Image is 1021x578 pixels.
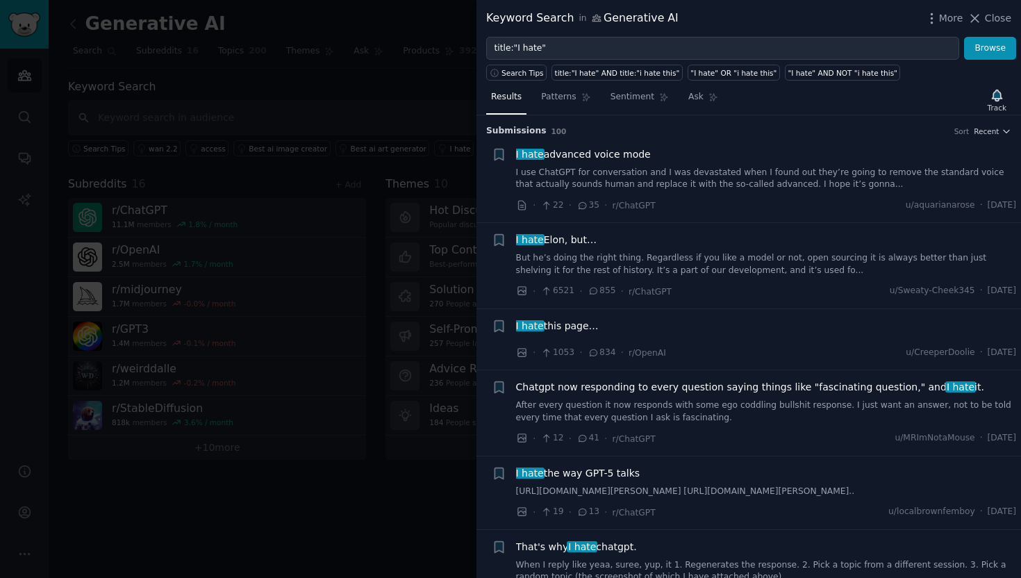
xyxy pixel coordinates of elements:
[980,432,983,445] span: ·
[964,37,1016,60] button: Browse
[683,86,723,115] a: Ask
[980,347,983,359] span: ·
[980,199,983,212] span: ·
[515,320,545,331] span: I hate
[945,381,976,393] span: I hate
[540,199,563,212] span: 22
[613,434,656,444] span: r/ChatGPT
[516,380,984,395] a: Chatgpt now responding to every question saying things like "fascinating question," andI hateit.
[533,198,536,213] span: ·
[579,284,582,299] span: ·
[988,432,1016,445] span: [DATE]
[536,86,595,115] a: Patterns
[516,319,599,333] span: this page…
[613,201,656,210] span: r/ChatGPT
[629,287,672,297] span: r/ChatGPT
[924,11,963,26] button: More
[515,468,545,479] span: I hate
[688,91,704,104] span: Ask
[576,432,599,445] span: 41
[980,285,983,297] span: ·
[788,68,897,78] div: "I hate" AND NOT "i hate this"
[516,147,651,162] a: I hateadvanced voice mode
[604,198,607,213] span: ·
[576,506,599,518] span: 13
[988,506,1016,518] span: [DATE]
[974,126,1011,136] button: Recent
[579,345,582,360] span: ·
[611,91,654,104] span: Sentiment
[985,11,1011,26] span: Close
[516,167,1017,191] a: I use ChatGPT for conversation and I was devastated when I found out they’re going to remove the ...
[895,432,974,445] span: u/MRImNotaMouse
[988,199,1016,212] span: [DATE]
[540,347,574,359] span: 1053
[516,486,1017,498] a: [URL][DOMAIN_NAME][PERSON_NAME] [URL][DOMAIN_NAME][PERSON_NAME]..
[533,345,536,360] span: ·
[551,127,567,135] span: 100
[516,540,637,554] span: That's why chatgpt.
[486,10,679,27] div: Keyword Search Generative AI
[540,506,563,518] span: 19
[569,198,572,213] span: ·
[629,348,666,358] span: r/OpenAI
[906,199,975,212] span: u/aquarianarose
[516,466,640,481] span: the way GPT-5 talks
[939,11,963,26] span: More
[888,506,975,518] span: u/localbrownfemboy
[968,11,1011,26] button: Close
[604,505,607,520] span: ·
[486,125,547,138] span: Submission s
[974,126,999,136] span: Recent
[486,37,959,60] input: Try a keyword related to your business
[604,431,607,446] span: ·
[688,65,780,81] a: "I hate" OR "i hate this"
[515,149,545,160] span: I hate
[555,68,680,78] div: title:"I hate" AND title:"i hate this"
[486,65,547,81] button: Search Tips
[980,506,983,518] span: ·
[540,432,563,445] span: 12
[988,347,1016,359] span: [DATE]
[516,466,640,481] a: I hatethe way GPT-5 talks
[988,285,1016,297] span: [DATE]
[533,284,536,299] span: ·
[516,147,651,162] span: advanced voice mode
[988,103,1006,113] div: Track
[516,233,597,247] span: Elon, but…
[516,399,1017,424] a: After every question it now responds with some ego coddling bullshit response. I just want an ans...
[620,284,623,299] span: ·
[491,91,522,104] span: Results
[541,91,576,104] span: Patterns
[551,65,683,81] a: title:"I hate" AND title:"i hate this"
[620,345,623,360] span: ·
[516,233,597,247] a: I hateElon, but…
[516,319,599,333] a: I hatethis page…
[515,234,545,245] span: I hate
[540,285,574,297] span: 6521
[501,68,544,78] span: Search Tips
[606,86,674,115] a: Sentiment
[569,431,572,446] span: ·
[567,541,597,552] span: I hate
[588,285,616,297] span: 855
[785,65,901,81] a: "I hate" AND NOT "i hate this"
[569,505,572,520] span: ·
[533,431,536,446] span: ·
[533,505,536,520] span: ·
[906,347,974,359] span: u/CreeperDoolie
[486,86,526,115] a: Results
[954,126,970,136] div: Sort
[516,540,637,554] a: That's whyI hatechatgpt.
[588,347,616,359] span: 834
[690,68,777,78] div: "I hate" OR "i hate this"
[576,199,599,212] span: 35
[983,85,1011,115] button: Track
[579,13,586,25] span: in
[516,380,984,395] span: Chatgpt now responding to every question saying things like "fascinating question," and it.
[516,252,1017,276] a: But he’s doing the right thing. Regardless if you like a model or not, open sourcing it is always...
[890,285,975,297] span: u/Sweaty-Cheek345
[613,508,656,518] span: r/ChatGPT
